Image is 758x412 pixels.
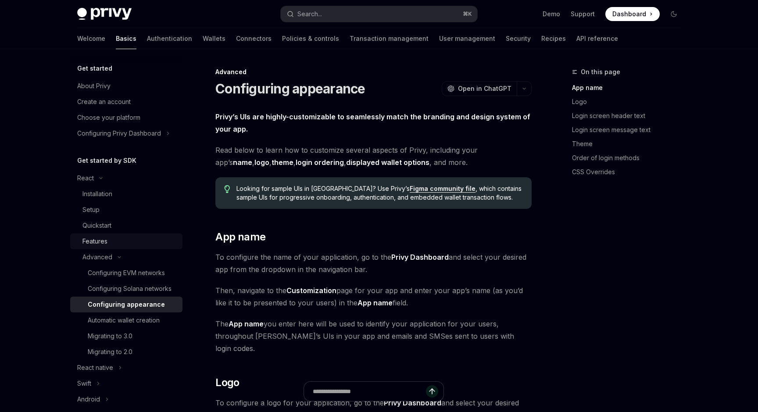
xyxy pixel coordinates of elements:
div: Migrating to 2.0 [88,347,132,357]
a: Demo [543,10,560,18]
a: CSS Overrides [572,165,688,179]
a: theme [272,158,293,167]
div: Configuring Privy Dashboard [77,128,161,139]
button: Toggle Android section [70,391,182,407]
div: About Privy [77,81,111,91]
a: Login screen header text [572,109,688,123]
span: ⌘ K [463,11,472,18]
a: Policies & controls [282,28,339,49]
a: Automatic wallet creation [70,312,182,328]
button: Toggle Configuring Privy Dashboard section [70,125,182,141]
button: Toggle Swift section [70,376,182,391]
div: Configuring Solana networks [88,283,172,294]
strong: Privy’s UIs are highly-customizable to seamlessly match the branding and design system of your app. [215,112,530,133]
span: App name [215,230,265,244]
h5: Get started by SDK [77,155,136,166]
a: Theme [572,137,688,151]
a: logo [254,158,269,167]
button: Open search [281,6,477,22]
span: The you enter here will be used to identify your application for your users, throughout [PERSON_N... [215,318,532,355]
div: Migrating to 3.0 [88,331,132,341]
a: Migrating to 2.0 [70,344,182,360]
strong: Privy Dashboard [391,253,449,262]
a: Recipes [541,28,566,49]
h1: Configuring appearance [215,81,365,97]
div: Choose your platform [77,112,140,123]
a: Choose your platform [70,110,182,125]
span: Looking for sample UIs in [GEOGRAPHIC_DATA]? Use Privy’s , which contains sample UIs for progress... [236,184,523,202]
a: Configuring EVM networks [70,265,182,281]
a: Setup [70,202,182,218]
div: Features [82,236,107,247]
span: Then, navigate to the page for your app and enter your app’s name (as you’d like it to be present... [215,284,532,309]
div: React [77,173,94,183]
a: Transaction management [350,28,429,49]
a: API reference [576,28,618,49]
button: Toggle dark mode [667,7,681,21]
span: Open in ChatGPT [458,84,511,93]
div: Installation [82,189,112,199]
a: Configuring appearance [70,297,182,312]
div: Create an account [77,97,131,107]
a: Login screen message text [572,123,688,137]
a: Wallets [203,28,225,49]
a: Figma community file [410,185,476,193]
div: Android [77,394,100,405]
a: App name [572,81,688,95]
div: Automatic wallet creation [88,315,160,326]
div: Configuring EVM networks [88,268,165,278]
a: Create an account [70,94,182,110]
a: Welcome [77,28,105,49]
span: Dashboard [612,10,646,18]
a: login ordering [296,158,344,167]
a: Security [506,28,531,49]
strong: Customization [286,286,336,295]
button: Send message [426,385,438,398]
a: About Privy [70,78,182,94]
a: Features [70,233,182,249]
div: Configuring appearance [88,299,165,310]
a: Dashboard [605,7,660,21]
button: Open in ChatGPT [442,81,517,96]
img: dark logo [77,8,132,20]
button: Toggle Advanced section [70,249,182,265]
a: Installation [70,186,182,202]
a: name [233,158,252,167]
div: Quickstart [82,220,111,231]
a: User management [439,28,495,49]
a: Connectors [236,28,272,49]
a: Basics [116,28,136,49]
span: On this page [581,67,620,77]
a: Logo [572,95,688,109]
a: Quickstart [70,218,182,233]
svg: Tip [224,185,230,193]
div: Swift [77,378,91,389]
a: Configuring Solana networks [70,281,182,297]
span: Read below to learn how to customize several aspects of Privy, including your app’s , , , , , and... [215,144,532,168]
button: Toggle React section [70,170,182,186]
button: Toggle React native section [70,360,182,376]
strong: App name [229,319,264,328]
div: Advanced [215,68,532,76]
a: Support [571,10,595,18]
a: Order of login methods [572,151,688,165]
span: Logo [215,376,240,390]
div: Search... [297,9,322,19]
input: Ask a question... [313,382,426,401]
div: React native [77,362,113,373]
span: To configure the name of your application, go to the and select your desired app from the dropdow... [215,251,532,276]
strong: App name [358,298,393,307]
a: Authentication [147,28,192,49]
div: Setup [82,204,100,215]
a: displayed wallet options [346,158,429,167]
a: Migrating to 3.0 [70,328,182,344]
h5: Get started [77,63,112,74]
div: Advanced [82,252,112,262]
